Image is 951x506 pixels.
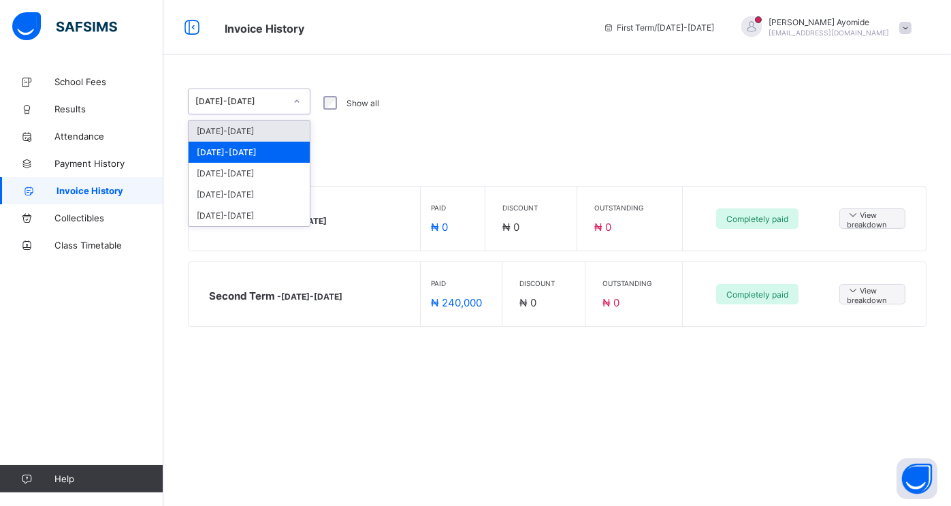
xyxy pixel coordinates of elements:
span: School Fees [54,76,163,87]
span: ₦ 0 [502,221,519,234]
span: - [DATE]-[DATE] [277,291,342,302]
span: Outstanding [594,204,643,212]
img: safsims [12,12,117,41]
div: [DATE]-[DATE] [189,163,310,184]
span: ₦ 0 [519,296,536,309]
span: Discount [519,279,555,287]
span: Collectibles [54,212,163,223]
span: Payment History [54,158,163,169]
span: ₦ 0 [594,221,611,234]
i: arrow [847,284,860,296]
span: Class Timetable [54,240,163,251]
span: Completely paid [726,289,788,300]
label: Show all [346,98,379,108]
span: ₦ 0 [431,221,448,234]
div: [DATE]-[DATE] [189,184,310,205]
div: [DATE]-[DATE] [189,205,310,226]
span: ₦ 240,000 [431,296,482,309]
div: AdeniranAyomide [728,16,918,39]
span: Paid [431,204,448,212]
div: [DATE]-[DATE] [189,142,310,163]
span: Attendance [54,131,163,142]
span: Completely paid [726,214,788,224]
span: ₦ 0 [602,296,619,309]
span: Outstanding [602,279,651,287]
span: Second Term [209,289,342,302]
div: [DATE]-[DATE] [189,121,310,142]
span: session/term information [603,22,714,33]
span: Help [54,473,163,484]
span: Discount [502,204,538,212]
button: Open asap [897,458,937,499]
span: Results [54,104,163,114]
span: View breakdown [847,284,898,305]
div: [DATE]-[DATE] [195,97,285,107]
span: Paid [431,279,482,287]
i: arrow [847,208,860,220]
span: [EMAIL_ADDRESS][DOMAIN_NAME] [769,29,889,37]
span: View breakdown [847,208,898,230]
span: School Fees [225,22,304,35]
span: Invoice History [57,185,163,196]
span: [PERSON_NAME] Ayomide [769,17,889,27]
